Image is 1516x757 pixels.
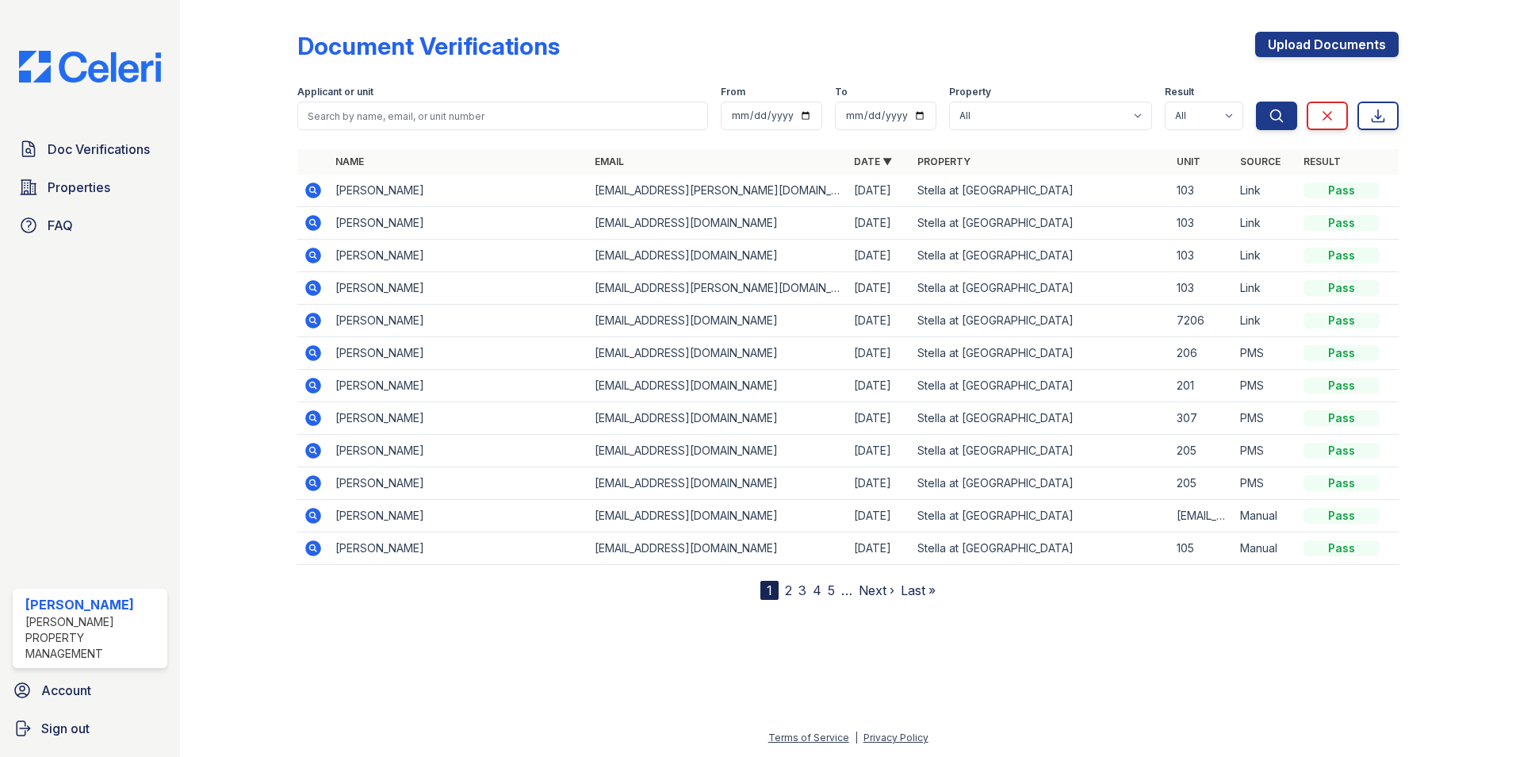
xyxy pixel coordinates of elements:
td: Manual [1234,532,1297,565]
td: [PERSON_NAME] [329,402,588,435]
td: 103 [1170,272,1234,305]
label: Property [949,86,991,98]
td: 103 [1170,175,1234,207]
a: Doc Verifications [13,133,167,165]
div: [PERSON_NAME] Property Management [25,614,161,662]
td: PMS [1234,402,1297,435]
a: Privacy Policy [863,732,928,744]
td: [EMAIL_ADDRESS][DOMAIN_NAME] [588,532,848,565]
td: 103 [1170,240,1234,272]
td: Link [1234,207,1297,240]
td: [PERSON_NAME] [329,370,588,402]
img: CE_Logo_Blue-a8612792a0a2168367f1c8372b55b34899dd931a85d93a1a3d3e32e68fde9ad4.png [6,51,174,83]
td: [DATE] [848,370,911,402]
td: 103 [1170,207,1234,240]
div: Pass [1304,378,1380,394]
td: Stella at [GEOGRAPHIC_DATA] [911,240,1170,272]
td: [DATE] [848,207,911,240]
td: Stella at [GEOGRAPHIC_DATA] [911,175,1170,207]
td: [PERSON_NAME] [329,175,588,207]
a: Properties [13,171,167,203]
td: [DATE] [848,500,911,532]
td: [EMAIL_ADDRESS][PERSON_NAME][DOMAIN_NAME] [588,175,848,207]
div: Pass [1304,313,1380,329]
div: Pass [1304,183,1380,198]
td: [PERSON_NAME] [329,337,588,370]
a: Terms of Service [768,732,849,744]
a: 2 [785,582,792,598]
td: Stella at [GEOGRAPHIC_DATA] [911,207,1170,240]
div: Document Verifications [297,32,560,60]
div: Pass [1304,280,1380,296]
td: [DATE] [848,402,911,435]
iframe: chat widget [1449,694,1500,741]
td: [EMAIL_ADDRESS][DOMAIN_NAME] [588,402,848,435]
td: [PERSON_NAME] [329,467,588,500]
td: [DATE] [848,467,911,500]
td: Link [1234,305,1297,337]
span: Account [41,681,91,700]
a: 3 [798,582,806,598]
td: 205 [1170,435,1234,467]
td: [DATE] [848,435,911,467]
td: 7206 [1170,305,1234,337]
label: From [721,86,745,98]
td: Stella at [GEOGRAPHIC_DATA] [911,272,1170,305]
label: Result [1165,86,1194,98]
td: [DATE] [848,337,911,370]
td: [EMAIL_ADDRESS][DOMAIN_NAME] [588,500,848,532]
td: [EMAIL_ADDRESS][DOMAIN_NAME] [1170,500,1234,532]
a: Date ▼ [854,156,892,167]
div: Pass [1304,345,1380,361]
a: Last » [901,582,936,598]
a: 5 [828,582,835,598]
td: 105 [1170,532,1234,565]
td: [EMAIL_ADDRESS][DOMAIN_NAME] [588,305,848,337]
div: Pass [1304,443,1380,459]
input: Search by name, email, or unit number [297,102,708,130]
td: [PERSON_NAME] [329,435,588,467]
td: [EMAIL_ADDRESS][DOMAIN_NAME] [588,370,848,402]
td: Stella at [GEOGRAPHIC_DATA] [911,500,1170,532]
label: Applicant or unit [297,86,373,98]
td: [PERSON_NAME] [329,500,588,532]
td: Stella at [GEOGRAPHIC_DATA] [911,370,1170,402]
td: 206 [1170,337,1234,370]
td: Stella at [GEOGRAPHIC_DATA] [911,467,1170,500]
td: Stella at [GEOGRAPHIC_DATA] [911,435,1170,467]
td: [DATE] [848,305,911,337]
label: To [835,86,848,98]
div: Pass [1304,248,1380,263]
td: Stella at [GEOGRAPHIC_DATA] [911,402,1170,435]
div: Pass [1304,215,1380,231]
td: Stella at [GEOGRAPHIC_DATA] [911,532,1170,565]
td: PMS [1234,435,1297,467]
td: [PERSON_NAME] [329,207,588,240]
a: Sign out [6,713,174,744]
div: Pass [1304,540,1380,556]
td: Stella at [GEOGRAPHIC_DATA] [911,305,1170,337]
a: Property [917,156,970,167]
a: 4 [813,582,821,598]
td: [EMAIL_ADDRESS][DOMAIN_NAME] [588,240,848,272]
a: Source [1240,156,1281,167]
td: [EMAIL_ADDRESS][DOMAIN_NAME] [588,207,848,240]
div: Pass [1304,508,1380,524]
span: Properties [48,178,110,197]
a: Unit [1177,156,1200,167]
td: 205 [1170,467,1234,500]
td: [DATE] [848,175,911,207]
span: … [841,581,852,600]
td: [EMAIL_ADDRESS][DOMAIN_NAME] [588,435,848,467]
div: Pass [1304,475,1380,491]
td: [EMAIL_ADDRESS][DOMAIN_NAME] [588,467,848,500]
a: Result [1304,156,1341,167]
a: Name [335,156,364,167]
td: [PERSON_NAME] [329,532,588,565]
td: 307 [1170,402,1234,435]
td: [DATE] [848,272,911,305]
a: Email [595,156,624,167]
td: Manual [1234,500,1297,532]
div: Pass [1304,410,1380,426]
